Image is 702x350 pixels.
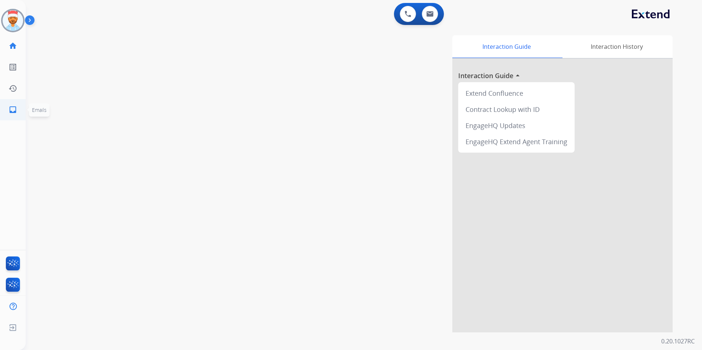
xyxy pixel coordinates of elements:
[8,41,17,50] mat-icon: home
[561,35,673,58] div: Interaction History
[461,85,572,101] div: Extend Confluence
[8,84,17,93] mat-icon: history
[8,105,17,114] mat-icon: inbox
[8,63,17,72] mat-icon: list_alt
[461,101,572,117] div: Contract Lookup with ID
[3,10,23,31] img: avatar
[452,35,561,58] div: Interaction Guide
[661,337,695,346] p: 0.20.1027RC
[461,117,572,134] div: EngageHQ Updates
[461,134,572,150] div: EngageHQ Extend Agent Training
[32,106,47,113] span: Emails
